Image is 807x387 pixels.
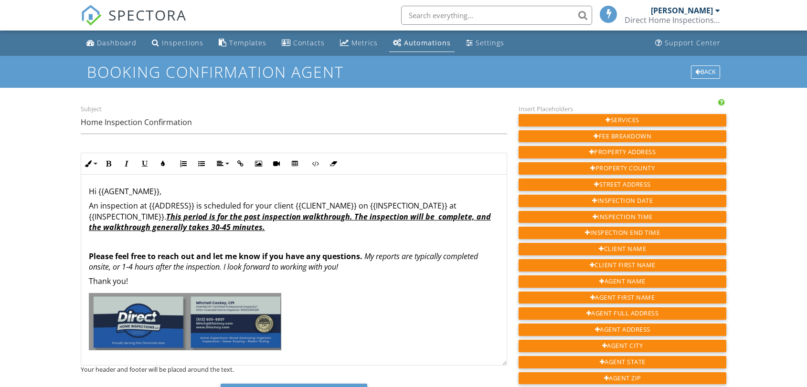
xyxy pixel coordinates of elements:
[89,211,491,232] u: This period is for the post inspection walkthrough. The inspection will be complete, and the walk...
[231,155,249,173] button: Insert Link (Ctrl+K)
[625,15,720,25] div: Direct Home Inspections LLC
[651,6,713,15] div: [PERSON_NAME]
[267,155,286,173] button: Insert Video
[87,63,720,80] h1: Booking confirmation agent
[81,13,187,33] a: SPECTORA
[108,5,187,25] span: SPECTORA
[213,155,231,173] button: Align
[519,275,726,288] div: Agent Name
[519,259,726,272] div: Client First Name
[404,38,451,47] div: Automations
[519,211,726,223] div: Inspection Time
[336,34,382,52] a: Metrics
[89,251,362,261] strong: Please feel free to reach out and let me know if you have any questions.
[89,200,499,232] p: An inspection at {{ADDRESS}} is scheduled for your client {{CLIENT_NAME}} on {{INSPECTION_DATE}} ...
[83,34,140,52] a: Dashboard
[519,130,726,143] div: Fee Breakdown
[229,38,266,47] div: Templates
[324,155,342,173] button: Clear Formatting
[651,34,724,52] a: Support Center
[519,178,726,191] div: Street Address
[519,243,726,255] div: Client Name
[81,155,99,173] button: Inline Style
[691,65,720,79] div: Back
[519,195,726,207] div: Inspection Date
[99,155,117,173] button: Bold (Ctrl+B)
[519,340,726,352] div: Agent City
[389,34,455,52] a: Automations (Basic)
[519,356,726,368] div: Agent State
[519,162,726,175] div: Property County
[519,146,726,158] div: Property Address
[81,366,507,373] div: Your header and footer will be placed around the text.
[148,34,207,52] a: Inspections
[97,38,137,47] div: Dashboard
[691,67,720,75] a: Back
[476,38,504,47] div: Settings
[81,5,102,26] img: The Best Home Inspection Software - Spectora
[286,155,304,173] button: Insert Table
[519,372,726,385] div: Agent Zip
[192,155,211,173] button: Unordered List
[351,38,378,47] div: Metrics
[519,292,726,304] div: Agent First Name
[89,186,499,197] p: Hi {{AGENT_NAME}},
[136,155,154,173] button: Underline (Ctrl+U)
[215,34,270,52] a: Templates
[293,38,325,47] div: Contacts
[89,276,499,286] p: Thank you!
[249,155,267,173] button: Insert Image (Ctrl+P)
[401,6,592,25] input: Search everything...
[519,114,726,126] div: Services
[519,227,726,239] div: Inspection End Time
[306,155,324,173] button: Code View
[162,38,203,47] div: Inspections
[89,251,478,272] em: My reports are typically completed onsite, or 1-4 hours after the inspection. I look forward to w...
[174,155,192,173] button: Ordered List
[81,105,102,114] label: Subject
[519,105,573,113] label: Insert Placeholders
[117,155,136,173] button: Italic (Ctrl+I)
[665,38,721,47] div: Support Center
[519,307,726,320] div: Agent Full Address
[519,324,726,336] div: Agent Address
[278,34,329,52] a: Contacts
[89,293,281,350] img: received_2338872996274125.jpeg
[154,155,172,173] button: Colors
[462,34,508,52] a: Settings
